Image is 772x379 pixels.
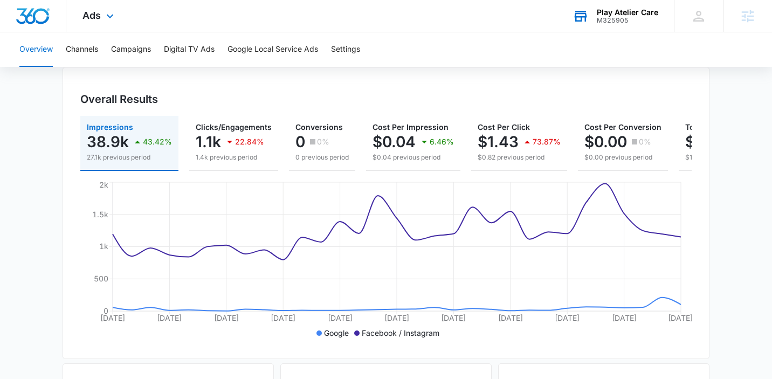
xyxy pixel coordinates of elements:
tspan: 500 [94,274,108,283]
tspan: [DATE] [498,313,523,322]
div: account name [597,8,658,17]
p: Google [324,327,349,339]
p: $0.00 previous period [584,153,661,162]
span: Cost Per Click [478,122,530,132]
p: $1.43 [478,133,519,150]
button: Channels [66,32,98,67]
tspan: [DATE] [271,313,295,322]
tspan: [DATE] [612,313,637,322]
img: logo_orange.svg [17,17,26,26]
button: Google Local Service Ads [228,32,318,67]
tspan: 0 [104,306,108,315]
button: Campaigns [111,32,151,67]
p: $0.00 [584,133,627,150]
p: 1.1k [196,133,221,150]
tspan: 1.5k [92,210,108,219]
div: account id [597,17,658,24]
tspan: [DATE] [100,313,125,322]
p: Facebook / Instagram [362,327,439,339]
span: Total Spend [685,122,729,132]
img: website_grey.svg [17,28,26,37]
p: $0.04 [373,133,416,150]
p: 27.1k previous period [87,153,172,162]
span: Cost Per Conversion [584,122,661,132]
p: 22.84% [235,138,264,146]
tspan: [DATE] [214,313,239,322]
p: $1,509.10 [685,133,754,150]
span: Clicks/Engagements [196,122,272,132]
tspan: [DATE] [384,313,409,322]
p: $0.04 previous period [373,153,454,162]
span: Ads [82,10,101,21]
button: Digital TV Ads [164,32,215,67]
span: Cost Per Impression [373,122,449,132]
p: 6.46% [430,138,454,146]
p: 0 previous period [295,153,349,162]
h3: Overall Results [80,91,158,107]
button: Overview [19,32,53,67]
p: 73.87% [533,138,561,146]
p: 0 [295,133,305,150]
button: Settings [331,32,360,67]
span: Impressions [87,122,133,132]
p: 1.4k previous period [196,153,272,162]
tspan: [DATE] [555,313,580,322]
div: v 4.0.25 [30,17,53,26]
p: $0.82 previous period [478,153,561,162]
tspan: [DATE] [668,313,693,322]
div: Keywords by Traffic [119,64,182,71]
p: 0% [317,138,329,146]
div: Domain: [DOMAIN_NAME] [28,28,119,37]
div: Domain Overview [41,64,96,71]
img: tab_domain_overview_orange.svg [29,63,38,71]
img: tab_keywords_by_traffic_grey.svg [107,63,116,71]
tspan: [DATE] [328,313,353,322]
tspan: 2k [99,180,108,189]
p: 43.42% [143,138,172,146]
p: 38.9k [87,133,129,150]
tspan: [DATE] [157,313,182,322]
tspan: 1k [99,242,108,251]
p: 0% [639,138,651,146]
tspan: [DATE] [441,313,466,322]
span: Conversions [295,122,343,132]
